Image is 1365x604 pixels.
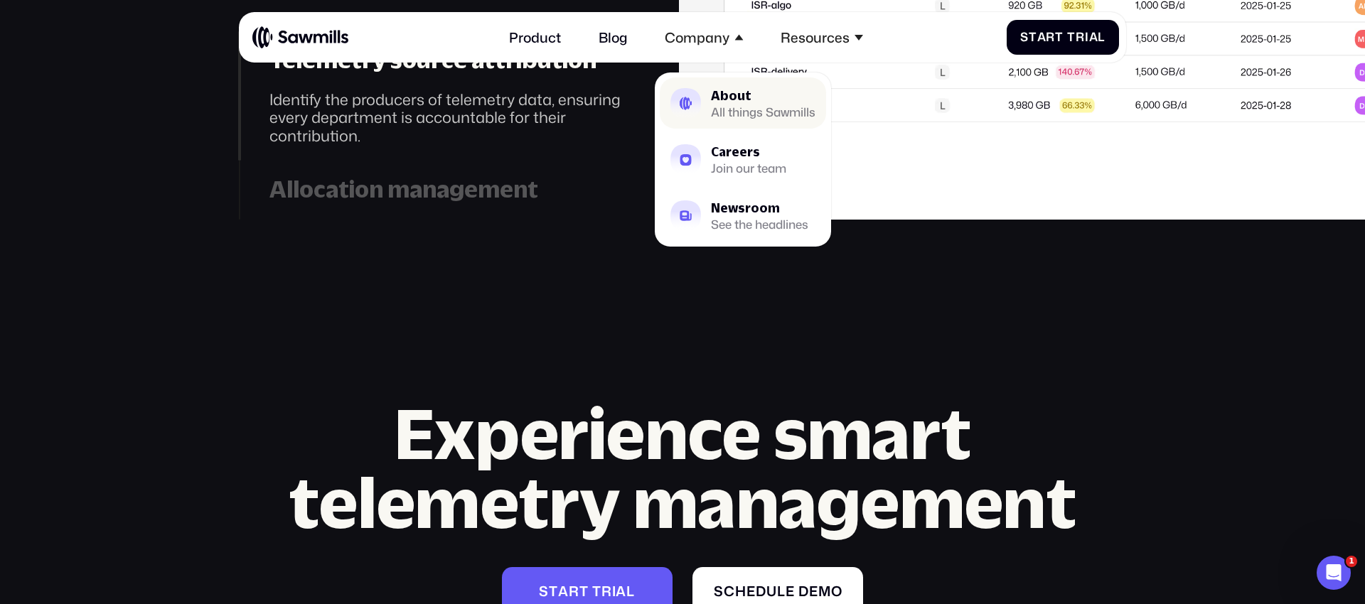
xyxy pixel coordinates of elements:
[1317,556,1351,590] iframe: Intercom live chat
[711,219,808,230] div: See the headlines
[711,202,808,214] div: Newsroom
[831,583,842,599] span: o
[660,77,825,129] a: AboutAll things Sawmills
[660,190,825,242] a: NewsroomSee the headlines
[1076,30,1085,44] span: r
[756,583,766,599] span: d
[711,90,815,102] div: About
[786,583,795,599] span: e
[239,399,1126,536] h2: Experience smart telemetry management
[1098,30,1106,44] span: l
[714,583,724,599] span: S
[746,583,756,599] span: e
[616,583,626,599] span: a
[558,583,569,599] span: a
[601,583,612,599] span: r
[1046,30,1055,44] span: r
[1037,30,1046,44] span: a
[665,29,729,45] div: Company
[579,583,589,599] span: t
[660,134,825,185] a: CareersJoin our team
[612,583,616,599] span: i
[588,18,638,55] a: Blog
[798,583,809,599] span: d
[711,107,815,117] div: All things Sawmills
[724,583,735,599] span: c
[269,90,631,146] div: Identify the producers of telemetry data, ensuring every department is accountable for their cont...
[1020,30,1029,44] span: S
[1067,30,1076,44] span: T
[711,163,786,173] div: Join our team
[269,176,631,204] div: Allocation management
[1085,30,1089,44] span: i
[781,29,850,45] div: Resources
[626,583,635,599] span: l
[766,583,777,599] span: u
[1055,30,1064,44] span: t
[777,583,786,599] span: l
[1029,30,1037,44] span: t
[592,583,601,599] span: T
[1346,556,1357,567] span: 1
[735,583,746,599] span: h
[655,55,831,247] nav: Company
[539,583,549,599] span: S
[809,583,818,599] span: e
[655,18,753,55] div: Company
[1089,30,1098,44] span: a
[569,583,579,599] span: r
[771,18,873,55] div: Resources
[711,146,786,158] div: Careers
[818,583,831,599] span: m
[499,18,572,55] a: Product
[1007,20,1120,55] a: StartTrial
[549,583,558,599] span: t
